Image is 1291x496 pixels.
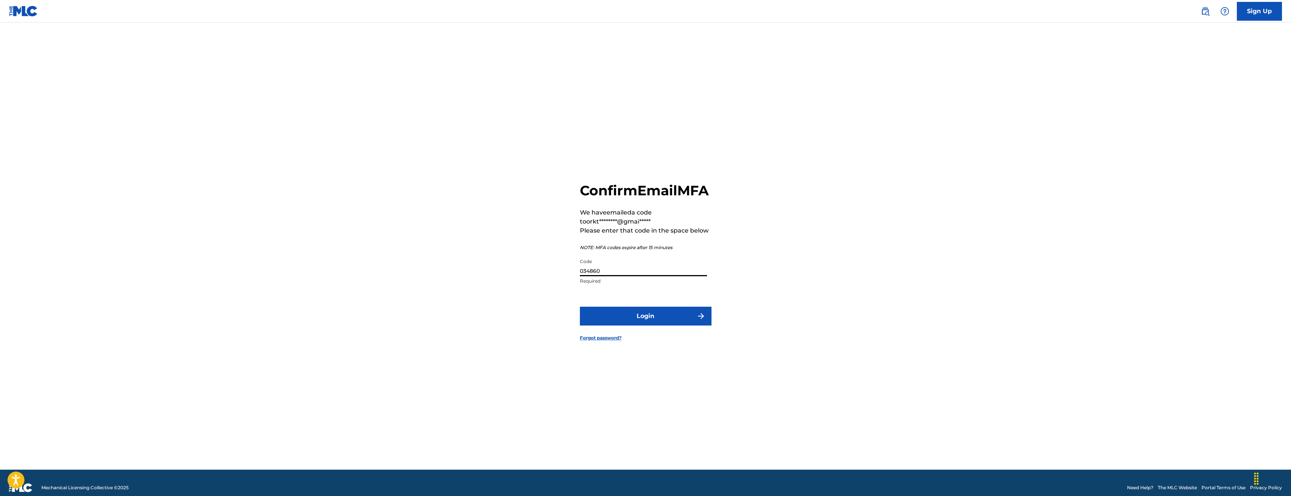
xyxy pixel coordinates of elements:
p: Please enter that code in the space below [580,226,711,235]
a: Forgot password? [580,335,622,341]
a: Sign Up [1237,2,1282,21]
a: The MLC Website [1158,484,1197,491]
p: NOTE: MFA codes expire after 15 minutes [580,244,711,251]
h2: Confirm Email MFA [580,182,711,199]
img: help [1220,7,1229,16]
img: search [1201,7,1210,16]
img: logo [9,483,32,492]
div: Drag [1250,467,1262,490]
span: Mechanical Licensing Collective © 2025 [41,484,129,491]
img: f7272a7cc735f4ea7f67.svg [696,312,705,321]
div: Help [1217,4,1232,19]
a: Public Search [1198,4,1213,19]
p: Required [580,278,707,285]
img: MLC Logo [9,6,38,17]
iframe: Chat Widget [1253,460,1291,496]
a: Need Help? [1127,484,1153,491]
a: Portal Terms of Use [1201,484,1245,491]
button: Login [580,307,711,326]
a: Privacy Policy [1250,484,1282,491]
